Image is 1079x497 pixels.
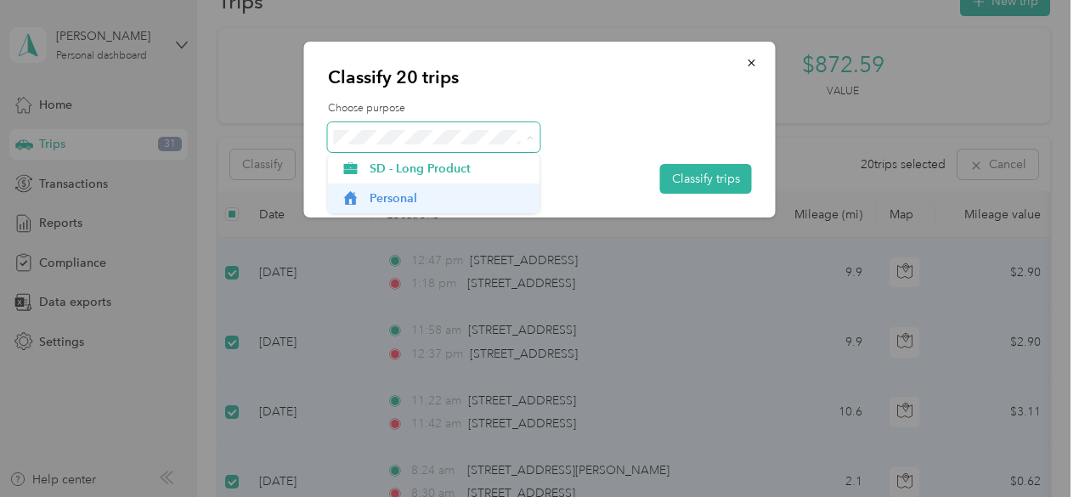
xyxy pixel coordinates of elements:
iframe: Everlance-gr Chat Button Frame [984,402,1079,497]
span: Personal [370,189,528,207]
label: Choose purpose [328,101,752,116]
button: Classify trips [660,164,752,194]
span: SD - Long Product [370,160,528,178]
p: Classify 20 trips [328,65,752,89]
